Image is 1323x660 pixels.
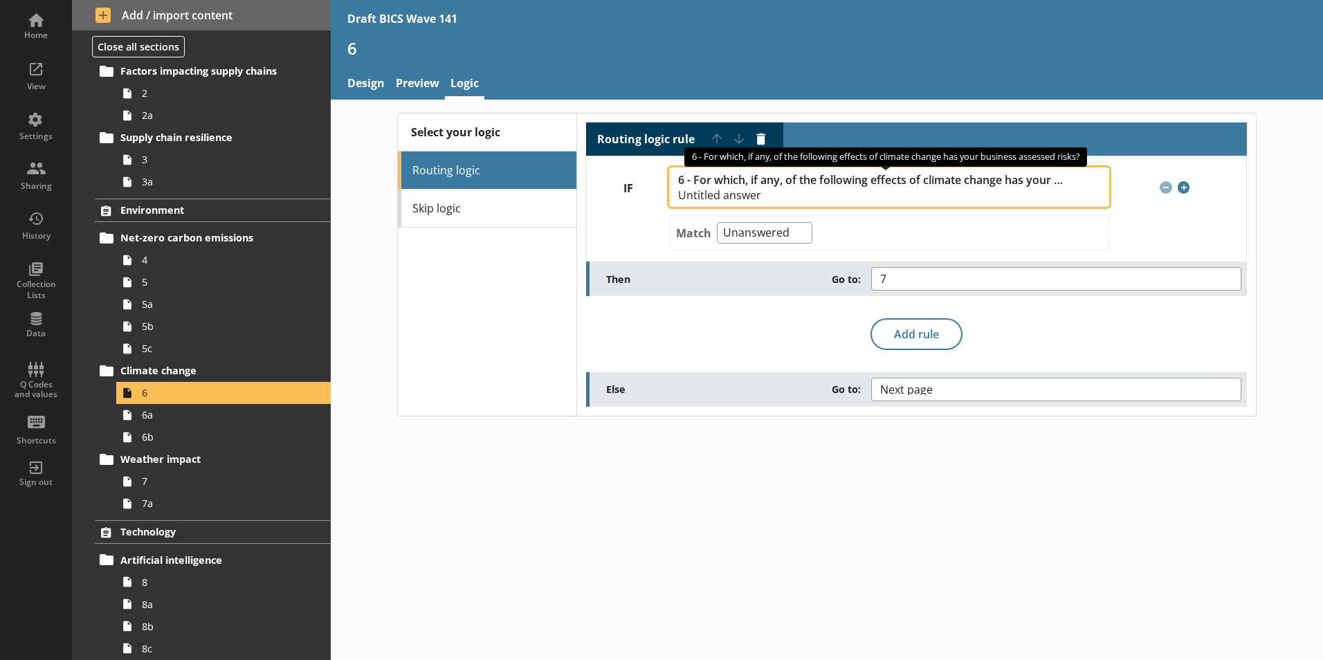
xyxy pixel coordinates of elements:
span: 5 [142,275,295,288]
a: 7 [116,470,331,493]
span: 4 [142,253,295,266]
span: 8a [142,598,295,611]
button: Add rule [870,318,962,350]
span: 7 [880,273,909,284]
a: Artificial intelligence [95,549,331,571]
a: 3a [116,171,331,193]
span: Supply chain resilience [120,131,290,144]
button: 7 [871,267,1241,291]
span: 7 [142,475,295,488]
span: 3a [142,175,295,188]
label: Match [676,226,711,241]
button: 6 - For which, if any, of the following effects of climate change has your business assessed risk... [669,167,1108,207]
a: 5 [116,271,331,293]
a: 7a [116,493,331,515]
div: Data [12,328,60,339]
span: 2 [142,86,295,100]
a: Climate change [95,360,331,382]
h1: 6 [347,37,1306,59]
a: Skip logic [398,190,576,228]
label: Else [606,383,870,396]
a: Weather impact [95,448,331,470]
a: Supply chain resilience [95,127,331,149]
a: 6a [116,404,331,426]
span: 8b [142,620,295,633]
label: Routing logic rule [597,132,695,147]
a: Technology [95,520,331,544]
span: Go to: [832,273,861,286]
span: Technology [120,525,290,538]
div: Shortcuts [12,435,60,446]
div: Collection Lists [12,279,60,300]
a: Net-zero carbon emissions [95,227,331,249]
li: Factors impacting supply chains22a [101,60,331,127]
a: 5a [116,293,331,315]
div: View [12,81,60,92]
label: IF [587,181,669,196]
span: 5c [142,342,295,355]
a: Logic [445,70,484,100]
span: Add / import content [95,8,308,23]
a: Preview [390,70,445,100]
li: Net-zero carbon emissions455a5b5c [101,227,331,360]
span: 7a [142,497,295,510]
li: Climate change66a6b [101,360,331,448]
div: Draft BICS Wave 141 [347,11,457,26]
span: 5b [142,320,295,333]
div: Sign out [12,477,60,488]
li: Weather impact77a [101,448,331,515]
span: 6 [142,386,295,399]
span: Next page [880,384,955,395]
span: 3 [142,153,295,166]
div: Sharing [12,181,60,192]
a: 6 [116,382,331,404]
div: Q Codes and values [12,380,60,400]
span: 6a [142,408,295,421]
a: 5b [116,315,331,338]
label: Then [606,273,870,286]
span: Climate change [120,364,290,377]
button: Next page [871,378,1241,401]
div: History [12,230,60,241]
a: 4 [116,249,331,271]
span: 6 - For which, if any, of the following effects of climate change has your business assessed risks? [678,174,1064,187]
a: 6b [116,426,331,448]
span: Artificial intelligence [120,553,290,567]
a: Design [342,70,390,100]
span: 8 [142,576,295,589]
span: Weather impact [120,452,290,466]
a: 8a [116,593,331,615]
span: 2a [142,109,295,122]
div: Home [12,30,60,41]
a: 5c [116,338,331,360]
div: Settings [12,131,60,142]
div: Select your logic [398,113,576,152]
span: Environment [120,203,290,217]
span: 8c [142,642,295,655]
a: 2a [116,104,331,127]
button: Close all sections [92,36,185,57]
span: 5a [142,297,295,311]
button: Delete routing rule [750,128,772,150]
span: Go to: [832,383,861,396]
a: 8 [116,571,331,593]
a: Factors impacting supply chains [95,60,331,82]
li: Supply chain resilience33a [101,127,331,193]
a: 3 [116,149,331,171]
li: Supply chainsFactors impacting supply chains22aSupply chain resilience33a [72,32,331,193]
span: Untitled answer [678,190,1064,201]
a: 8b [116,615,331,637]
li: EnvironmentNet-zero carbon emissions455a5b5cClimate change66a6bWeather impact77a [72,199,331,515]
span: 6b [142,430,295,443]
a: Environment [95,199,331,222]
span: Net-zero carbon emissions [120,231,290,244]
a: 8c [116,637,331,659]
a: 2 [116,82,331,104]
span: Factors impacting supply chains [120,64,290,77]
